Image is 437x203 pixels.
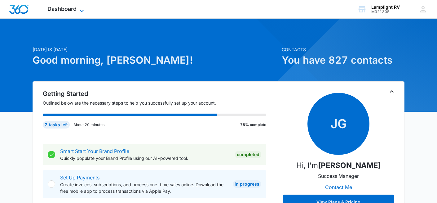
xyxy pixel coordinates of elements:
div: account id [371,10,400,14]
p: Quickly populate your Brand Profile using our AI-powered tool. [60,155,230,161]
div: account name [371,5,400,10]
span: JG [307,93,369,155]
a: Smart Start Your Brand Profile [60,148,129,154]
p: Create invoices, subscriptions, and process one-time sales online. Download the free mobile app t... [60,181,228,194]
h1: You have 827 contacts [282,53,404,68]
p: Outlined below are the necessary steps to help you successfully set up your account. [43,100,274,106]
button: Toggle Collapse [388,88,395,95]
p: Contacts [282,46,404,53]
p: 78% complete [240,122,266,128]
p: Hi, I'm [296,160,381,171]
button: Contact Me [319,180,358,195]
h2: Getting Started [43,89,274,98]
strong: [PERSON_NAME] [318,161,381,170]
h1: Good morning, [PERSON_NAME]! [33,53,278,68]
span: Dashboard [47,6,77,12]
p: Success Manager [318,172,359,180]
p: [DATE] is [DATE] [33,46,278,53]
a: Set Up Payments [60,174,99,181]
div: In Progress [233,180,261,188]
p: About 20 minutes [73,122,104,128]
div: Completed [235,151,261,158]
div: 2 tasks left [43,121,70,129]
